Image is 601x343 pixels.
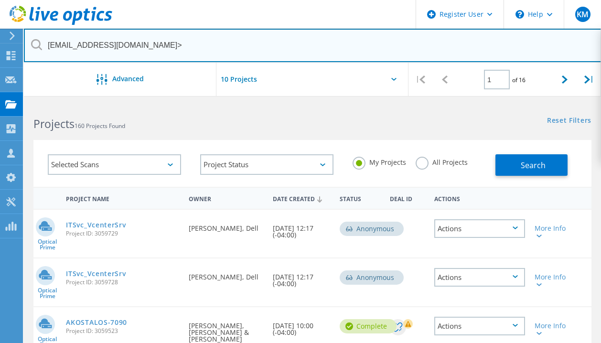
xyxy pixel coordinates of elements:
[340,222,404,236] div: Anonymous
[184,210,268,241] div: [PERSON_NAME], Dell
[385,189,429,207] div: Deal Id
[340,319,397,333] div: Complete
[66,279,179,285] span: Project ID: 3059728
[66,319,127,326] a: AKOSTALOS-7090
[416,157,468,166] label: All Projects
[408,63,432,96] div: |
[434,268,525,287] div: Actions
[434,317,525,335] div: Actions
[512,76,526,84] span: of 16
[268,189,335,207] div: Date Created
[535,322,569,336] div: More Info
[184,189,268,207] div: Owner
[353,157,406,166] label: My Projects
[112,75,144,82] span: Advanced
[340,270,404,285] div: Anonymous
[335,189,385,207] div: Status
[577,63,601,96] div: |
[200,154,333,175] div: Project Status
[66,222,126,228] a: ITSvc_VcenterSrv
[429,189,530,207] div: Actions
[66,231,179,236] span: Project ID: 3059729
[33,288,61,299] span: Optical Prime
[577,11,589,18] span: KM
[535,225,569,238] div: More Info
[495,154,568,176] button: Search
[515,10,524,19] svg: \n
[48,154,181,175] div: Selected Scans
[184,258,268,290] div: [PERSON_NAME], Dell
[535,274,569,287] div: More Info
[75,122,125,130] span: 160 Projects Found
[521,160,546,171] span: Search
[33,116,75,131] b: Projects
[268,258,335,297] div: [DATE] 12:17 (-04:00)
[33,239,61,250] span: Optical Prime
[66,270,126,277] a: ITSvc_VcenterSrv
[547,117,591,125] a: Reset Filters
[61,189,184,207] div: Project Name
[268,210,335,248] div: [DATE] 12:17 (-04:00)
[10,20,112,27] a: Live Optics Dashboard
[66,328,179,334] span: Project ID: 3059523
[434,219,525,238] div: Actions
